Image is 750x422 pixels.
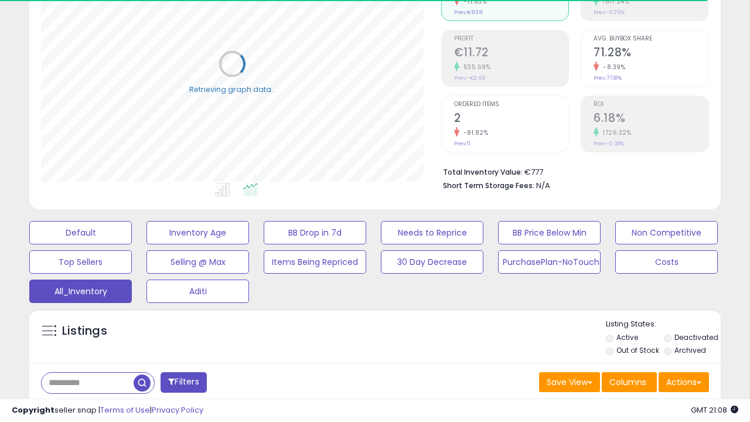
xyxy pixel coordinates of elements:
[498,221,601,244] button: BB Price Below Min
[161,372,206,393] button: Filters
[594,46,708,62] h2: 71.28%
[599,128,631,137] small: 1726.32%
[29,250,132,274] button: Top Sellers
[12,405,203,416] div: seller snap | |
[594,36,708,42] span: Avg. Buybox Share
[594,101,708,108] span: ROI
[454,101,569,108] span: Ordered Items
[691,404,738,416] span: 2025-10-10 21:08 GMT
[594,9,625,16] small: Prev: -0.29%
[459,128,489,137] small: -81.82%
[594,74,622,81] small: Prev: 77.81%
[454,36,569,42] span: Profit
[146,221,249,244] button: Inventory Age
[29,221,132,244] button: Default
[12,404,54,416] strong: Copyright
[443,164,701,178] li: €777
[443,167,523,177] b: Total Inventory Value:
[454,140,471,147] small: Prev: 11
[454,9,483,16] small: Prev: €939
[602,372,657,392] button: Columns
[674,332,718,342] label: Deactivated
[189,84,275,94] div: Retrieving graph data..
[146,250,249,274] button: Selling @ Max
[659,372,709,392] button: Actions
[594,111,708,127] h2: 6.18%
[443,181,534,190] b: Short Term Storage Fees:
[594,140,624,147] small: Prev: -0.38%
[599,63,625,72] small: -8.39%
[606,319,721,330] p: Listing States:
[498,250,601,274] button: PurchasePlan-NoTouch
[454,111,569,127] h2: 2
[381,250,483,274] button: 30 Day Decrease
[264,221,366,244] button: BB Drop in 7d
[539,372,600,392] button: Save View
[100,404,150,416] a: Terms of Use
[536,180,550,191] span: N/A
[615,221,718,244] button: Non Competitive
[152,404,203,416] a: Privacy Policy
[609,376,646,388] span: Columns
[146,280,249,303] button: Aditi
[454,46,569,62] h2: €11.72
[674,345,706,355] label: Archived
[616,345,659,355] label: Out of Stock
[264,250,366,274] button: Items Being Repriced
[29,280,132,303] button: All_Inventory
[381,221,483,244] button: Needs to Reprice
[615,250,718,274] button: Costs
[62,323,107,339] h5: Listings
[454,74,486,81] small: Prev: -€2.69
[616,332,638,342] label: Active
[459,63,491,72] small: 535.69%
